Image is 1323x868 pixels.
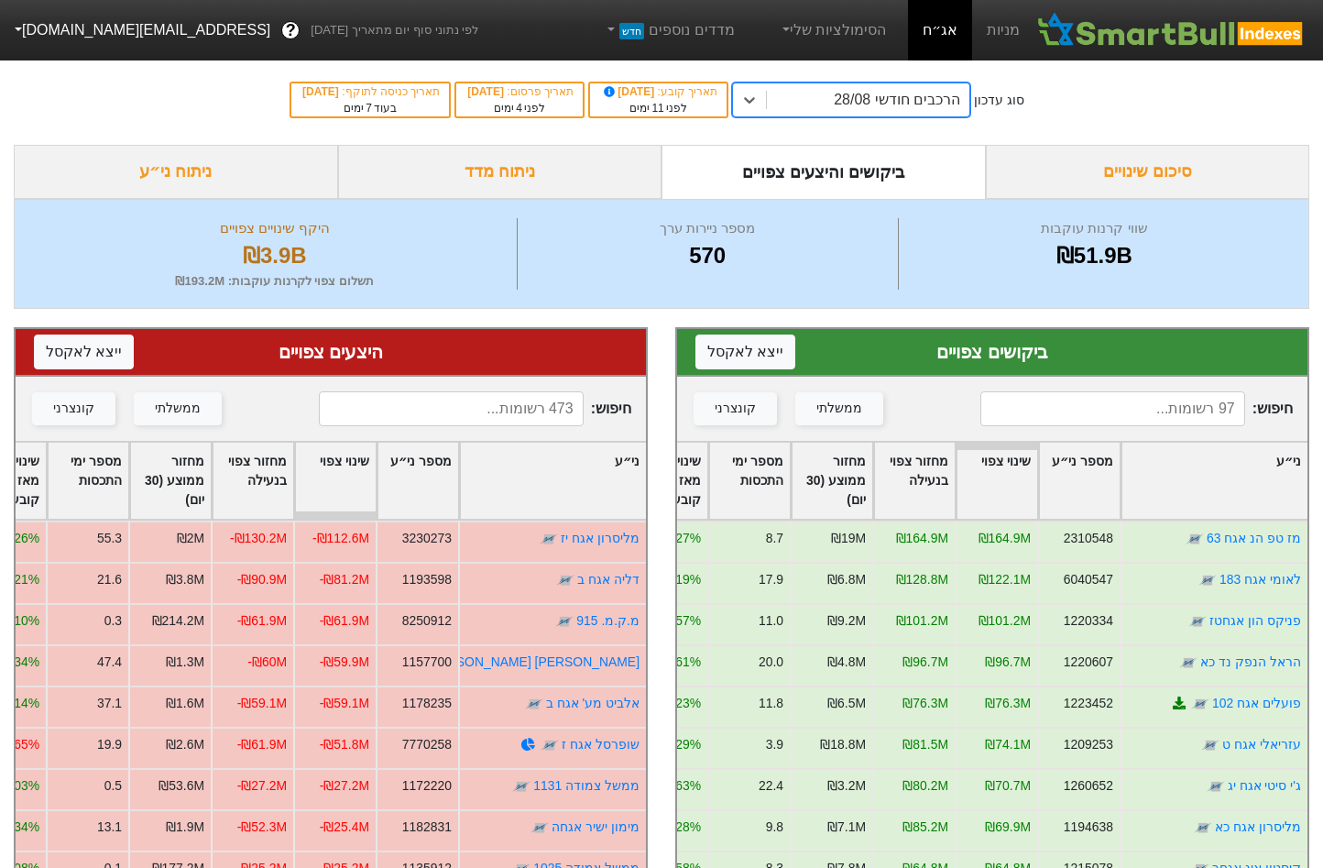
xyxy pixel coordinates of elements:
div: 0.3 [104,611,122,631]
div: Toggle SortBy [48,443,128,519]
div: Toggle SortBy [377,443,458,519]
div: ₪128.8M [896,570,948,589]
div: Toggle SortBy [130,443,211,519]
span: 4 [516,102,522,115]
div: 47.4 [97,653,122,672]
div: 7770258 [402,735,452,754]
span: 11 [651,102,663,115]
div: 1209253 [1064,735,1113,754]
div: Toggle SortBy [295,443,376,519]
div: שווי קרנות עוקבות [903,218,1285,239]
div: ₪122.1M [979,570,1031,589]
a: מז טפ הנ אגח 63 [1207,531,1301,545]
img: tase link [1201,736,1219,754]
button: קונצרני [694,392,777,425]
div: ממשלתי [155,399,201,419]
div: ביקושים והיצעים צפויים [661,145,986,199]
div: ₪1.6M [166,694,204,713]
div: 22.4 [759,776,783,796]
div: -₪61.9M [237,611,287,631]
div: 1193598 [402,570,452,589]
div: ₪2.6M [166,735,204,754]
a: שופרסל אגח ז [562,737,640,752]
button: ממשלתי [134,392,222,425]
span: [DATE] [467,85,507,98]
div: 19.9 [97,735,122,754]
div: 0.27% [665,529,701,548]
div: 8.7 [766,529,783,548]
a: מדדים נוספיםחדש [596,12,742,49]
span: ? [286,18,296,43]
div: היקף שינויים צפויים [38,218,512,239]
div: 0.19% [665,570,701,589]
div: ממשלתי [816,399,862,419]
div: 0.26% [4,529,39,548]
div: תאריך כניסה לתוקף : [301,83,440,100]
button: ממשלתי [795,392,883,425]
div: ₪70.7M [985,776,1031,796]
a: דליה אגח ב [577,572,640,587]
a: מליסרון אגח כא [1215,819,1301,834]
div: 21.6 [97,570,122,589]
button: ייצא לאקסל [695,335,795,369]
img: tase link [1186,530,1204,548]
img: tase link [525,695,543,713]
a: [PERSON_NAME] [PERSON_NAME] ז [419,654,640,669]
img: tase link [1198,571,1217,589]
div: Toggle SortBy [213,443,293,519]
div: 0.5 [104,776,122,796]
div: Toggle SortBy [792,443,872,519]
a: לאומי אגח 183 [1219,572,1301,587]
div: 0.21% [4,570,39,589]
div: Toggle SortBy [957,443,1037,519]
div: 11.8 [759,694,783,713]
div: 37.1 [97,694,122,713]
input: 97 רשומות... [980,391,1245,426]
div: -₪51.8M [320,735,369,754]
span: חיפוש : [980,391,1293,426]
div: 20.0 [759,653,783,672]
div: 3230273 [402,529,452,548]
div: 1182831 [402,818,452,837]
div: ₪85.2M [902,818,948,837]
div: 8250912 [402,611,452,631]
div: ₪19M [831,529,866,548]
a: עזריאלי אגח ט [1222,737,1301,752]
div: 0.63% [665,776,701,796]
div: קונצרני [53,399,94,419]
img: tase link [540,530,558,548]
div: היצעים צפויים [34,338,628,366]
span: לפי נתוני סוף יום מתאריך [DATE] [311,21,478,39]
a: ממשל צמודה 1131 [533,778,640,793]
div: -₪27.2M [320,776,369,796]
img: tase link [530,819,549,837]
div: תאריך פרסום : [465,83,574,100]
a: מ.ק.מ. 915 [576,613,640,628]
img: tase link [556,571,574,589]
div: ₪214.2M [152,611,204,631]
div: 0.61% [665,653,701,672]
div: לפני ימים [599,100,717,116]
img: tase link [1194,819,1212,837]
a: מימון ישיר אגחה [552,819,640,834]
div: ₪1.9M [166,818,204,837]
a: הסימולציות שלי [771,12,894,49]
div: Toggle SortBy [1039,443,1120,519]
div: ₪9.2M [827,611,866,631]
div: 1223452 [1064,694,1113,713]
a: פועלים אגח 102 [1212,696,1301,710]
div: -₪52.3M [237,818,287,837]
img: tase link [1191,695,1209,713]
div: -₪81.2M [320,570,369,589]
div: 1157700 [402,653,452,672]
div: ₪51.9B [903,239,1285,272]
div: ₪3.8M [166,570,204,589]
div: 6040547 [1064,570,1113,589]
div: תשלום צפוי לקרנות עוקבות : ₪193.2M [38,272,512,291]
div: 0.28% [665,818,701,837]
div: 0.03% [4,776,39,796]
img: SmartBull [1034,12,1308,49]
div: -₪59.1M [237,694,287,713]
div: ₪3.9B [38,239,512,272]
div: בעוד ימים [301,100,440,116]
